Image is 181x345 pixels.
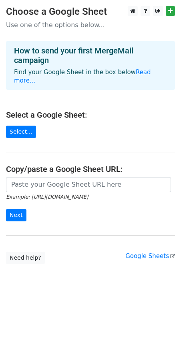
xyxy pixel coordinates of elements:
a: Google Sheets [125,252,175,260]
a: Read more... [14,69,151,84]
p: Find your Google Sheet in the box below [14,68,167,85]
a: Need help? [6,252,45,264]
input: Paste your Google Sheet URL here [6,177,171,192]
p: Use one of the options below... [6,21,175,29]
h3: Choose a Google Sheet [6,6,175,18]
h4: How to send your first MergeMail campaign [14,46,167,65]
h4: Select a Google Sheet: [6,110,175,120]
small: Example: [URL][DOMAIN_NAME] [6,194,88,200]
h4: Copy/paste a Google Sheet URL: [6,164,175,174]
input: Next [6,209,26,221]
a: Select... [6,126,36,138]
